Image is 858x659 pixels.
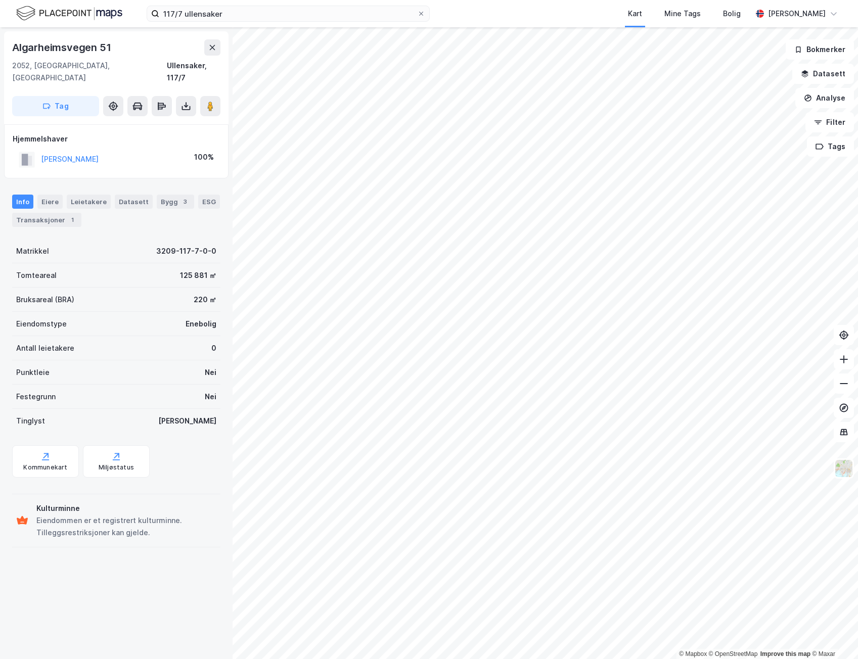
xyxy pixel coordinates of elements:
div: 3209-117-7-0-0 [156,245,216,257]
div: Info [12,195,33,209]
button: Tags [807,136,854,157]
div: Matrikkel [16,245,49,257]
div: 2052, [GEOGRAPHIC_DATA], [GEOGRAPHIC_DATA] [12,60,167,84]
div: Enebolig [186,318,216,330]
div: Eiere [37,195,63,209]
div: Miljøstatus [99,463,134,472]
div: Festegrunn [16,391,56,403]
div: Ullensaker, 117/7 [167,60,220,84]
div: Leietakere [67,195,111,209]
div: Tinglyst [16,415,45,427]
div: Kommunekart [23,463,67,472]
img: logo.f888ab2527a4732fd821a326f86c7f29.svg [16,5,122,22]
div: [PERSON_NAME] [158,415,216,427]
div: Algarheimsvegen 51 [12,39,113,56]
a: Improve this map [760,650,810,657]
button: Analyse [795,88,854,108]
div: ESG [198,195,220,209]
div: Tomteareal [16,269,57,281]
div: 1 [67,215,77,225]
div: [PERSON_NAME] [768,8,826,20]
button: Filter [805,112,854,132]
div: Bruksareal (BRA) [16,294,74,306]
div: Hjemmelshaver [13,133,220,145]
input: Søk på adresse, matrikkel, gårdeiere, leietakere eller personer [159,6,417,21]
div: 3 [180,197,190,207]
div: 100% [194,151,214,163]
div: Nei [205,391,216,403]
div: Mine Tags [664,8,701,20]
button: Tag [12,96,99,116]
div: 0 [211,342,216,354]
div: Antall leietakere [16,342,74,354]
button: Datasett [792,64,854,84]
img: Z [834,459,853,478]
div: Datasett [115,195,153,209]
div: Kulturminne [36,502,216,514]
a: OpenStreetMap [709,650,758,657]
div: Transaksjoner [12,213,81,227]
div: Kontrollprogram for chat [807,610,858,659]
div: Bolig [723,8,741,20]
div: Punktleie [16,366,50,379]
div: Eiendommen er et registrert kulturminne. Tilleggsrestriksjoner kan gjelde. [36,514,216,539]
a: Mapbox [679,650,707,657]
button: Bokmerker [786,39,854,60]
div: Nei [205,366,216,379]
div: Kart [628,8,642,20]
div: Bygg [157,195,194,209]
iframe: Chat Widget [807,610,858,659]
div: Eiendomstype [16,318,67,330]
div: 125 881 ㎡ [180,269,216,281]
div: 220 ㎡ [194,294,216,306]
